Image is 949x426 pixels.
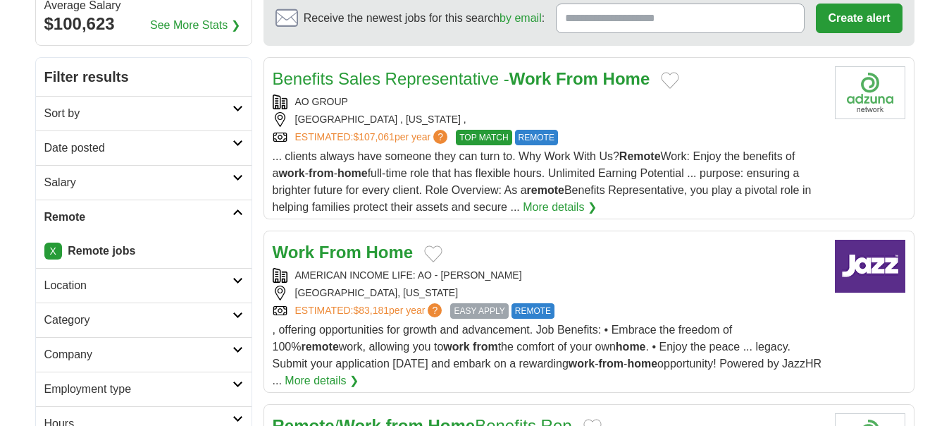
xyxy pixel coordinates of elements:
[556,69,598,88] strong: From
[273,243,315,262] strong: Work
[661,72,679,89] button: Add to favorite jobs
[44,312,232,329] h2: Category
[44,105,232,122] h2: Sort by
[511,303,554,319] span: REMOTE
[44,381,232,398] h2: Employment type
[500,12,542,24] a: by email
[527,184,564,196] strong: remote
[353,305,389,316] span: $83,181
[616,341,646,353] strong: home
[619,150,661,162] strong: Remote
[569,358,595,370] strong: work
[816,4,902,33] button: Create alert
[150,17,240,34] a: See More Stats ❯
[36,96,252,130] a: Sort by
[295,130,451,145] a: ESTIMATED:$107,061per year?
[36,303,252,337] a: Category
[273,150,812,213] span: ... clients always have someone they can turn to. Why Work With Us? Work: Enjoy the benefits of a...
[603,69,650,88] strong: Home
[353,131,394,142] span: $107,061
[273,268,824,283] div: AMERICAN INCOME LIFE: AO - [PERSON_NAME]
[44,277,232,294] h2: Location
[273,95,824,109] div: AO GROUP
[428,303,442,317] span: ?
[835,66,905,119] img: Company logo
[301,341,338,353] strong: remote
[424,245,442,262] button: Add to favorite jobs
[509,69,552,88] strong: Work
[44,209,232,226] h2: Remote
[36,58,252,96] h2: Filter results
[515,130,558,145] span: REMOTE
[44,174,232,191] h2: Salary
[319,243,361,262] strong: From
[433,130,447,144] span: ?
[36,268,252,303] a: Location
[366,243,413,262] strong: Home
[36,200,252,234] a: Remote
[285,372,359,389] a: More details ❯
[44,11,243,37] div: $100,623
[309,167,334,179] strong: from
[273,324,822,387] span: , offering opportunities for growth and advancement. Job Benefits: • Embrace the freedom of 100% ...
[443,341,469,353] strong: work
[44,243,62,260] a: X
[599,358,624,370] strong: from
[68,245,135,257] strong: Remote jobs
[36,165,252,200] a: Salary
[450,303,508,319] span: EASY APPLY
[304,10,545,27] span: Receive the newest jobs for this search :
[523,199,597,216] a: More details ❯
[295,303,445,319] a: ESTIMATED:$83,181per year?
[273,112,824,127] div: [GEOGRAPHIC_DATA] , [US_STATE] ,
[337,167,368,179] strong: home
[273,69,650,88] a: Benefits Sales Representative -Work From Home
[44,346,232,363] h2: Company
[36,337,252,372] a: Company
[278,167,304,179] strong: work
[473,341,498,353] strong: from
[36,372,252,406] a: Employment type
[36,130,252,165] a: Date posted
[627,358,657,370] strong: home
[273,286,824,300] div: [GEOGRAPHIC_DATA], [US_STATE]
[44,140,232,157] h2: Date posted
[835,240,905,293] img: Company logo
[273,243,414,262] a: Work From Home
[456,130,511,145] span: TOP MATCH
